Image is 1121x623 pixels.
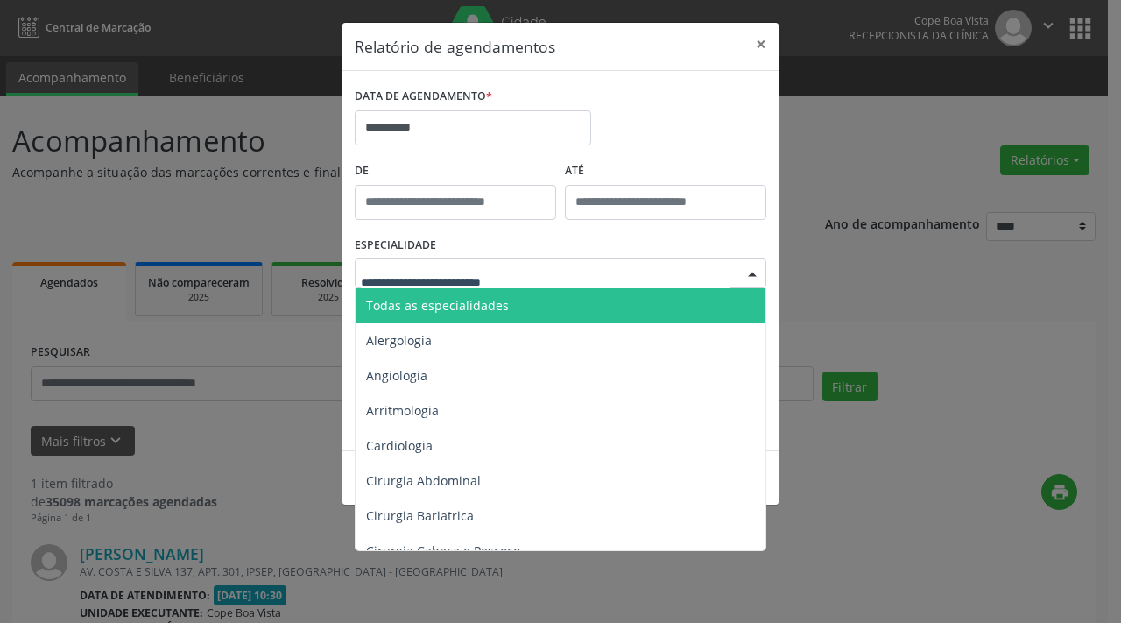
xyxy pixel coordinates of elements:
[366,472,481,489] span: Cirurgia Abdominal
[366,367,427,384] span: Angiologia
[366,297,509,314] span: Todas as especialidades
[366,437,433,454] span: Cardiologia
[355,83,492,110] label: DATA DE AGENDAMENTO
[565,158,766,185] label: ATÉ
[366,542,520,559] span: Cirurgia Cabeça e Pescoço
[366,507,474,524] span: Cirurgia Bariatrica
[355,158,556,185] label: De
[366,402,439,419] span: Arritmologia
[355,232,436,259] label: ESPECIALIDADE
[366,332,432,349] span: Alergologia
[355,35,555,58] h5: Relatório de agendamentos
[744,23,779,66] button: Close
